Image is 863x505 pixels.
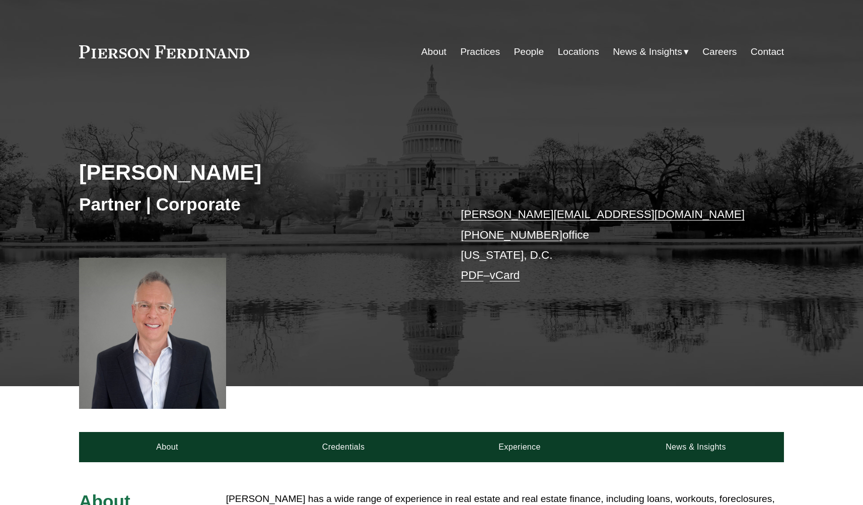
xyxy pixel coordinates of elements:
p: office [US_STATE], D.C. – [461,204,754,285]
a: Careers [702,42,737,61]
a: Locations [558,42,599,61]
a: People [514,42,544,61]
a: [PHONE_NUMBER] [461,229,562,241]
a: PDF [461,269,483,281]
h2: [PERSON_NAME] [79,159,432,185]
a: Practices [460,42,500,61]
span: News & Insights [613,43,682,61]
a: folder dropdown [613,42,689,61]
a: News & Insights [608,432,784,462]
a: Contact [751,42,784,61]
h3: Partner | Corporate [79,193,432,215]
a: Credentials [255,432,432,462]
a: vCard [490,269,520,281]
a: About [421,42,447,61]
a: Experience [432,432,608,462]
a: [PERSON_NAME][EMAIL_ADDRESS][DOMAIN_NAME] [461,208,745,221]
a: About [79,432,255,462]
